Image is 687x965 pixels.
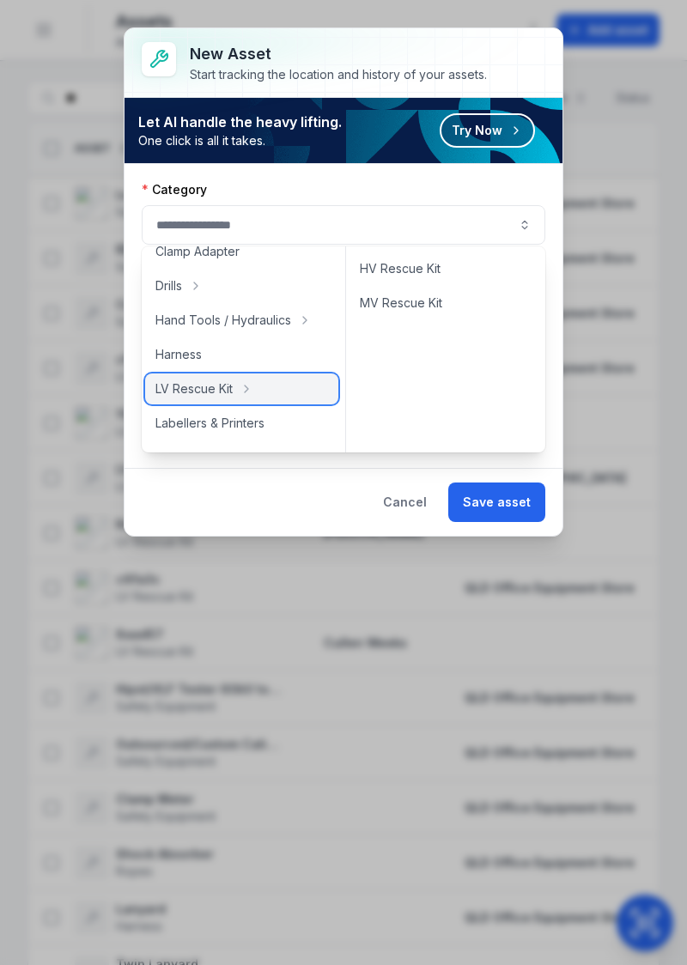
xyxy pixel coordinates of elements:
[360,260,441,277] span: HV Rescue Kit
[155,449,202,466] span: Ladders
[155,312,291,329] span: Hand Tools / Hydraulics
[190,42,487,66] h3: New asset
[155,346,202,363] span: Harness
[155,380,233,398] span: LV Rescue Kit
[368,482,441,522] button: Cancel
[142,181,207,198] label: Category
[138,132,342,149] span: One click is all it takes.
[155,415,264,432] span: Labellers & Printers
[360,294,442,312] span: MV Rescue Kit
[440,113,535,148] button: Try Now
[138,112,342,132] strong: Let AI handle the heavy lifting.
[190,66,487,83] div: Start tracking the location and history of your assets.
[155,243,240,260] span: Clamp Adapter
[155,277,182,294] span: Drills
[448,482,545,522] button: Save asset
